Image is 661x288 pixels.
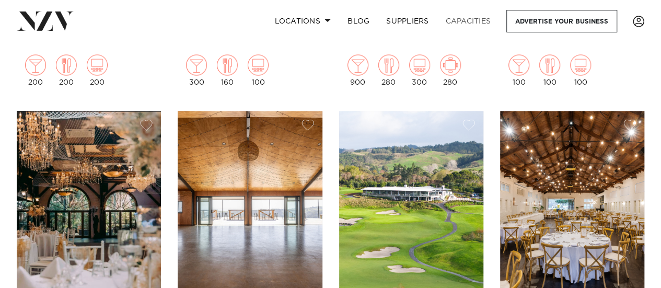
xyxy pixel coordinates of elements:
[25,54,46,75] img: cocktail.png
[17,11,74,30] img: nzv-logo.png
[570,54,591,86] div: 100
[339,10,378,32] a: BLOG
[378,54,399,86] div: 280
[539,54,560,75] img: dining.png
[347,54,368,75] img: cocktail.png
[186,54,207,86] div: 300
[87,54,108,75] img: theatre.png
[437,10,500,32] a: Capacities
[508,54,529,75] img: cocktail.png
[570,54,591,75] img: theatre.png
[506,10,617,32] a: Advertise your business
[56,54,77,86] div: 200
[87,54,108,86] div: 200
[248,54,269,75] img: theatre.png
[56,54,77,75] img: dining.png
[25,54,46,86] div: 200
[378,54,399,75] img: dining.png
[217,54,238,86] div: 160
[378,10,437,32] a: SUPPLIERS
[217,54,238,75] img: dining.png
[508,54,529,86] div: 100
[409,54,430,75] img: theatre.png
[440,54,461,75] img: meeting.png
[440,54,461,86] div: 280
[347,54,368,86] div: 900
[409,54,430,86] div: 300
[539,54,560,86] div: 100
[266,10,339,32] a: Locations
[248,54,269,86] div: 100
[186,54,207,75] img: cocktail.png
